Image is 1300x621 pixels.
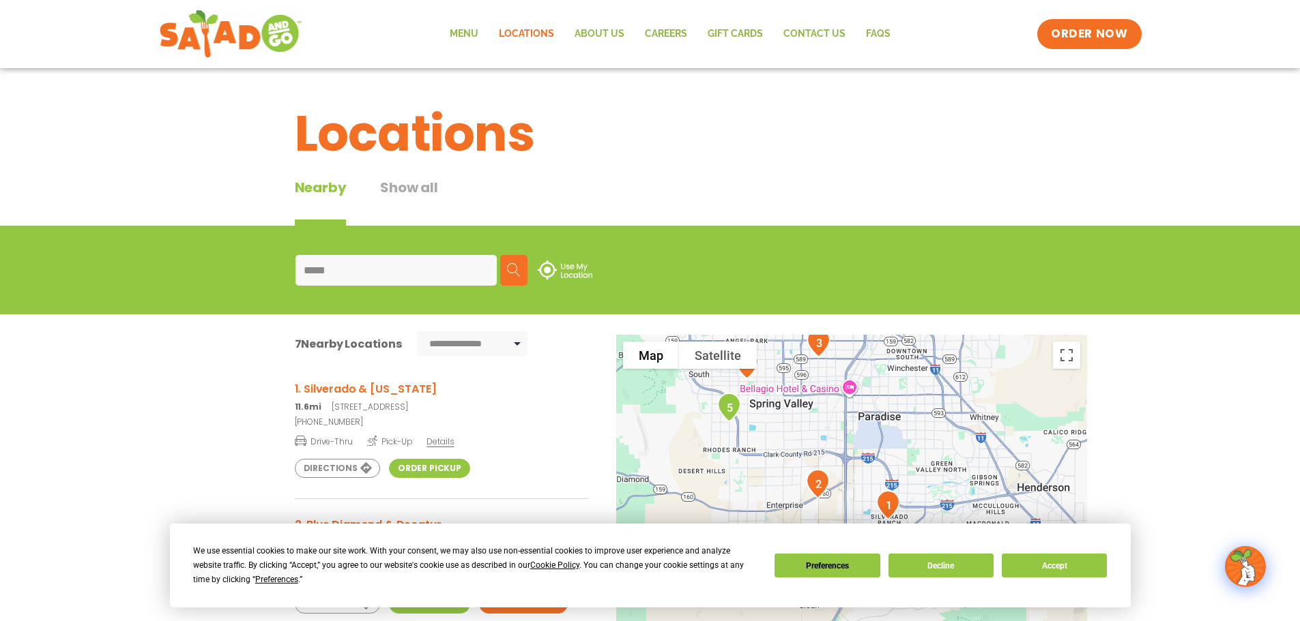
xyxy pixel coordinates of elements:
[295,416,588,428] a: [PHONE_NUMBER]
[295,177,347,226] div: Nearby
[712,387,747,427] div: 5
[159,7,303,61] img: new-SAG-logo-768×292
[295,401,588,413] p: [STREET_ADDRESS]
[538,260,592,279] img: use-location.svg
[856,18,901,50] a: FAQs
[889,554,994,577] button: Decline
[295,336,302,352] span: 7
[507,263,521,277] img: search.svg
[295,434,353,448] span: Drive-Thru
[530,560,579,570] span: Cookie Policy
[193,544,758,587] div: We use essential cookies to make our site work. With your consent, we may also use non-essential ...
[295,177,472,226] div: Tabbed content
[295,516,588,533] h3: 2. Blue Diamond & Decatur
[1037,19,1141,49] a: ORDER NOW
[775,554,880,577] button: Preferences
[800,464,835,504] div: 2
[295,380,588,413] a: 1. Silverado & [US_STATE] 11.6mi[STREET_ADDRESS]
[295,459,380,478] a: Directions
[1226,547,1265,586] img: wpChatIcon
[801,322,836,363] div: 3
[427,436,454,447] span: Details
[367,434,413,448] span: Pick-Up
[295,97,1006,170] h1: Locations
[170,524,1131,607] div: Cookie Consent Prompt
[255,575,298,584] span: Preferences
[439,18,901,50] nav: Menu
[679,342,757,369] button: Show satellite imagery
[1051,26,1127,42] span: ORDER NOW
[380,177,437,226] button: Show all
[295,335,402,352] div: Nearby Locations
[295,431,588,448] a: Drive-Thru Pick-Up Details
[623,342,679,369] button: Show street map
[295,401,321,412] strong: 11.6mi
[439,18,489,50] a: Menu
[389,459,470,478] a: Order Pickup
[564,18,635,50] a: About Us
[1002,554,1107,577] button: Accept
[773,18,856,50] a: Contact Us
[730,344,764,384] div: 6
[1053,342,1080,369] button: Toggle fullscreen view
[295,516,588,549] a: 2. Blue Diamond & Decatur 15.8mi[STREET_ADDRESS]
[697,18,773,50] a: GIFT CARDS
[871,485,906,525] div: 1
[295,380,588,397] h3: 1. Silverado & [US_STATE]
[489,18,564,50] a: Locations
[635,18,697,50] a: Careers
